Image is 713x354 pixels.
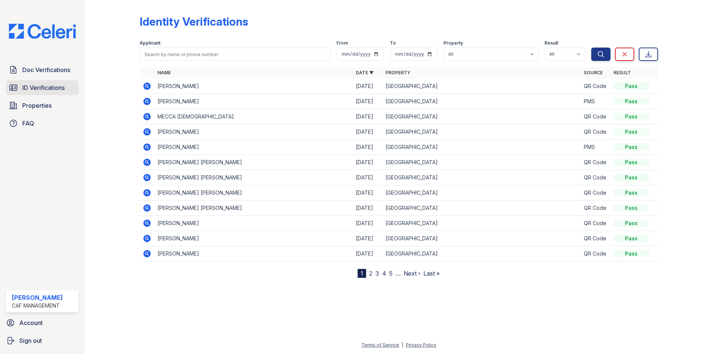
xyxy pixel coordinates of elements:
span: Properties [22,101,52,110]
div: 1 [358,269,366,278]
td: QR Code [581,109,611,124]
div: CAF Management [12,302,63,309]
td: QR Code [581,246,611,262]
div: Pass [613,128,649,136]
a: Properties [6,98,79,113]
td: [GEOGRAPHIC_DATA] [382,79,581,94]
td: [PERSON_NAME] [154,140,353,155]
td: [DATE] [353,109,382,124]
td: QR Code [581,201,611,216]
td: [GEOGRAPHIC_DATA] [382,155,581,170]
div: Pass [613,235,649,242]
a: Property [385,70,410,75]
div: Pass [613,204,649,212]
a: Last » [423,270,440,277]
td: QR Code [581,216,611,231]
label: From [336,40,348,46]
a: 5 [389,270,393,277]
td: [GEOGRAPHIC_DATA] [382,170,581,185]
td: MECCA [DEMOGRAPHIC_DATA] [154,109,353,124]
td: QR Code [581,170,611,185]
td: QR Code [581,79,611,94]
div: Pass [613,250,649,257]
td: [GEOGRAPHIC_DATA] [382,124,581,140]
td: [GEOGRAPHIC_DATA] [382,109,581,124]
img: CE_Logo_Blue-a8612792a0a2168367f1c8372b55b34899dd931a85d93a1a3d3e32e68fde9ad4.png [3,24,82,39]
td: [DATE] [353,185,382,201]
td: [GEOGRAPHIC_DATA] [382,231,581,246]
div: Pass [613,159,649,166]
td: QR Code [581,155,611,170]
td: [GEOGRAPHIC_DATA] [382,246,581,262]
a: ID Verifications [6,80,79,95]
td: [PERSON_NAME] [154,231,353,246]
span: Account [19,318,43,327]
span: FAQ [22,119,34,128]
td: PMS [581,140,611,155]
div: [PERSON_NAME] [12,293,63,302]
td: [GEOGRAPHIC_DATA] [382,201,581,216]
label: Applicant [140,40,160,46]
td: [PERSON_NAME] [154,216,353,231]
span: … [395,269,401,278]
a: Date ▼ [356,70,374,75]
div: Identity Verifications [140,15,248,28]
td: [PERSON_NAME] [154,246,353,262]
td: [DATE] [353,216,382,231]
span: Doc Verifications [22,65,70,74]
div: Pass [613,174,649,181]
div: Pass [613,143,649,151]
div: Pass [613,113,649,120]
td: [DATE] [353,231,382,246]
input: Search by name or phone number [140,48,331,61]
td: [DATE] [353,79,382,94]
label: Property [443,40,463,46]
td: [PERSON_NAME] [154,79,353,94]
span: Sign out [19,336,42,345]
td: [PERSON_NAME] [154,124,353,140]
div: Pass [613,189,649,197]
a: 4 [382,270,386,277]
a: Result [613,70,631,75]
td: QR Code [581,185,611,201]
div: Pass [613,98,649,105]
td: [DATE] [353,201,382,216]
td: [GEOGRAPHIC_DATA] [382,140,581,155]
td: [DATE] [353,170,382,185]
td: [PERSON_NAME] [PERSON_NAME] [154,201,353,216]
a: Sign out [3,333,82,348]
a: Terms of Service [361,342,399,348]
td: [GEOGRAPHIC_DATA] [382,185,581,201]
td: QR Code [581,231,611,246]
div: Pass [613,220,649,227]
a: Next › [404,270,420,277]
td: QR Code [581,124,611,140]
td: [PERSON_NAME] [PERSON_NAME] [154,155,353,170]
a: Source [584,70,603,75]
a: Doc Verifications [6,62,79,77]
div: | [402,342,403,348]
span: ID Verifications [22,83,65,92]
td: [PERSON_NAME] [PERSON_NAME] [154,185,353,201]
td: [DATE] [353,140,382,155]
td: PMS [581,94,611,109]
td: [DATE] [353,246,382,262]
td: [GEOGRAPHIC_DATA] [382,94,581,109]
a: Name [157,70,171,75]
a: 3 [375,270,379,277]
td: [DATE] [353,155,382,170]
a: 2 [369,270,372,277]
label: To [390,40,396,46]
a: Account [3,315,82,330]
a: FAQ [6,116,79,131]
a: Privacy Policy [406,342,436,348]
td: [DATE] [353,124,382,140]
td: [PERSON_NAME] [PERSON_NAME] [154,170,353,185]
label: Result [544,40,558,46]
td: [PERSON_NAME] [154,94,353,109]
td: [DATE] [353,94,382,109]
td: [GEOGRAPHIC_DATA] [382,216,581,231]
div: Pass [613,82,649,90]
